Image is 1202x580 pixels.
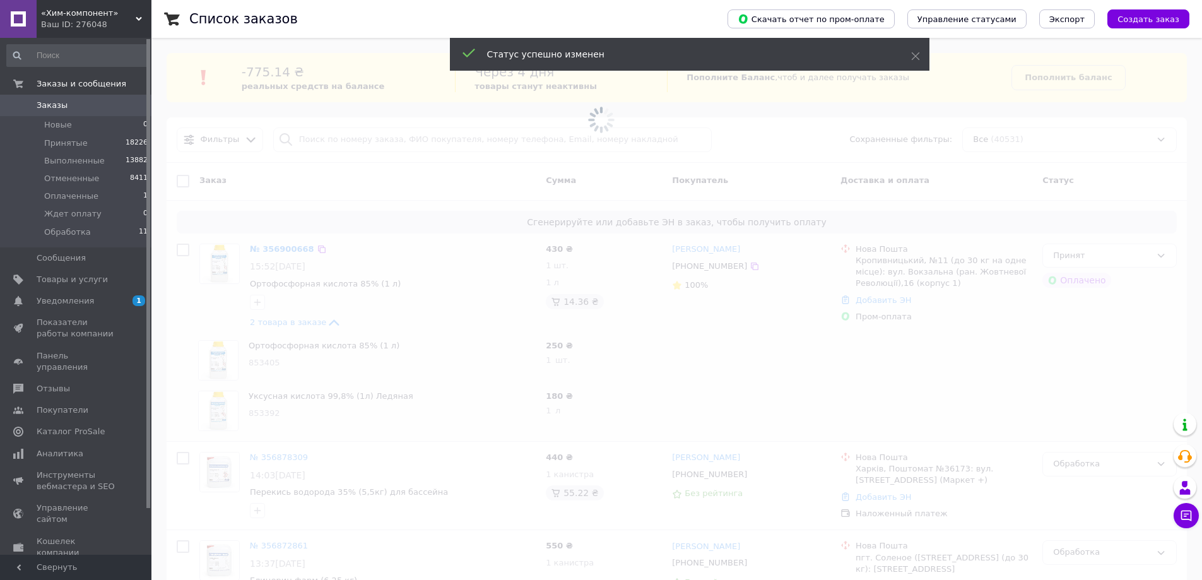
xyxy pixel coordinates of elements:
[44,155,105,167] span: Выполненные
[1117,15,1179,24] span: Создать заказ
[37,470,117,492] span: Инструменты вебмастера и SEO
[126,138,148,149] span: 18226
[37,405,88,416] span: Покупатели
[37,78,126,90] span: Заказы и сообщения
[37,448,83,459] span: Аналитика
[1039,9,1095,28] button: Экспорт
[487,48,880,61] div: Статус успешно изменен
[189,11,298,27] h1: Список заказов
[44,208,102,220] span: Ждет оплату
[728,9,895,28] button: Скачать отчет по пром-оплате
[37,426,105,437] span: Каталог ProSale
[126,155,148,167] span: 13882
[44,119,72,131] span: Новые
[133,295,145,306] span: 1
[41,8,136,19] span: «Хим-компонент»
[44,191,98,202] span: Оплаченные
[139,227,148,238] span: 11
[1174,503,1199,528] button: Чат с покупателем
[738,13,885,25] span: Скачать отчет по пром-оплате
[143,208,148,220] span: 0
[37,100,68,111] span: Заказы
[37,350,117,373] span: Панель управления
[143,119,148,131] span: 0
[130,173,148,184] span: 8411
[1095,14,1189,23] a: Создать заказ
[37,536,117,559] span: Кошелек компании
[917,15,1016,24] span: Управление статусами
[1107,9,1189,28] button: Создать заказ
[37,274,108,285] span: Товары и услуги
[37,383,70,394] span: Отзывы
[44,138,88,149] span: Принятые
[44,227,91,238] span: Обработка
[37,252,86,264] span: Сообщения
[44,173,99,184] span: Отмененные
[907,9,1027,28] button: Управление статусами
[6,44,149,67] input: Поиск
[37,317,117,340] span: Показатели работы компании
[37,502,117,525] span: Управление сайтом
[1049,15,1085,24] span: Экспорт
[37,295,94,307] span: Уведомления
[143,191,148,202] span: 1
[41,19,151,30] div: Ваш ID: 276048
